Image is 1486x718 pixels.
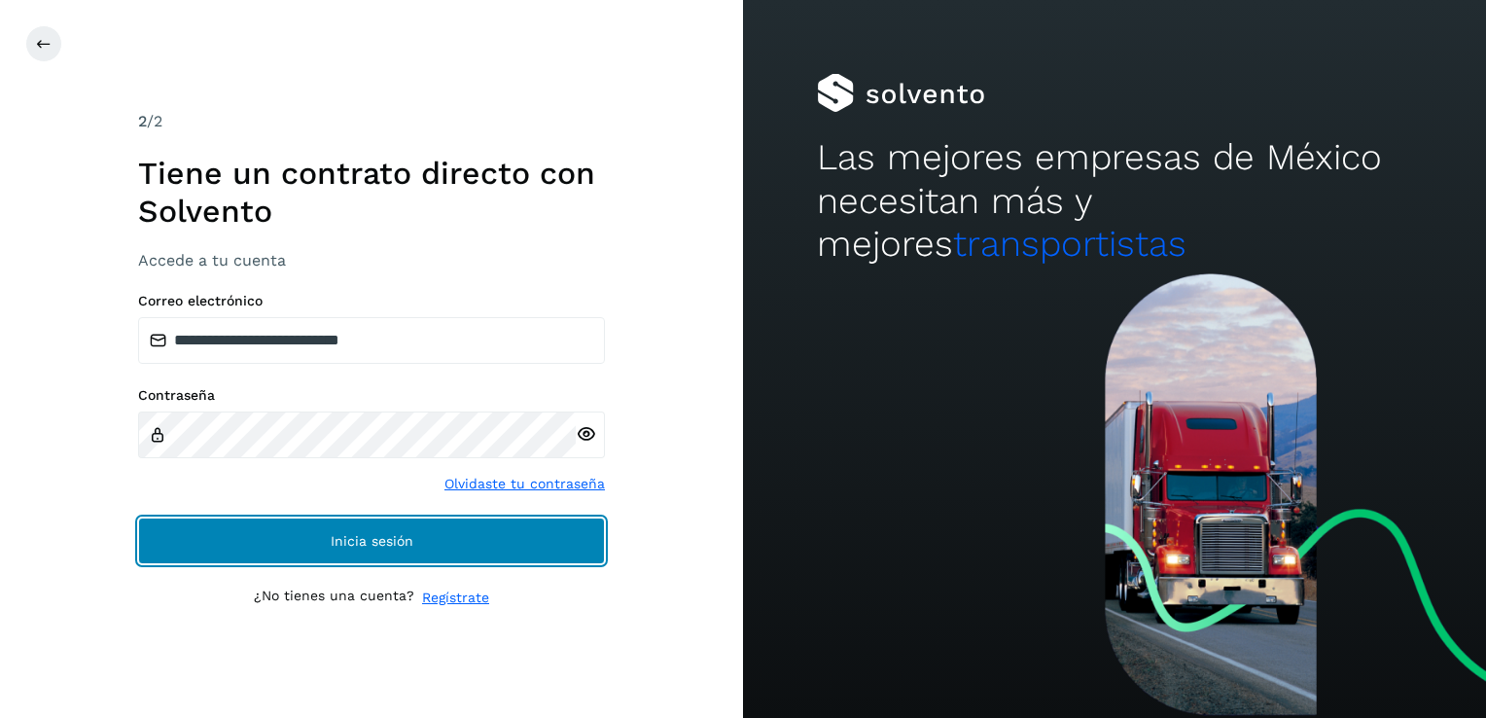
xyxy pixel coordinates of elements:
[444,474,605,494] a: Olvidaste tu contraseña
[331,534,413,548] span: Inicia sesión
[254,588,414,608] p: ¿No tienes una cuenta?
[953,223,1186,265] span: transportistas
[138,251,605,269] h3: Accede a tu cuenta
[138,112,147,130] span: 2
[138,110,605,133] div: /2
[138,387,605,404] label: Contraseña
[422,588,489,608] a: Regístrate
[138,155,605,230] h1: Tiene un contrato directo con Solvento
[817,136,1411,266] h2: Las mejores empresas de México necesitan más y mejores
[138,293,605,309] label: Correo electrónico
[138,518,605,564] button: Inicia sesión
